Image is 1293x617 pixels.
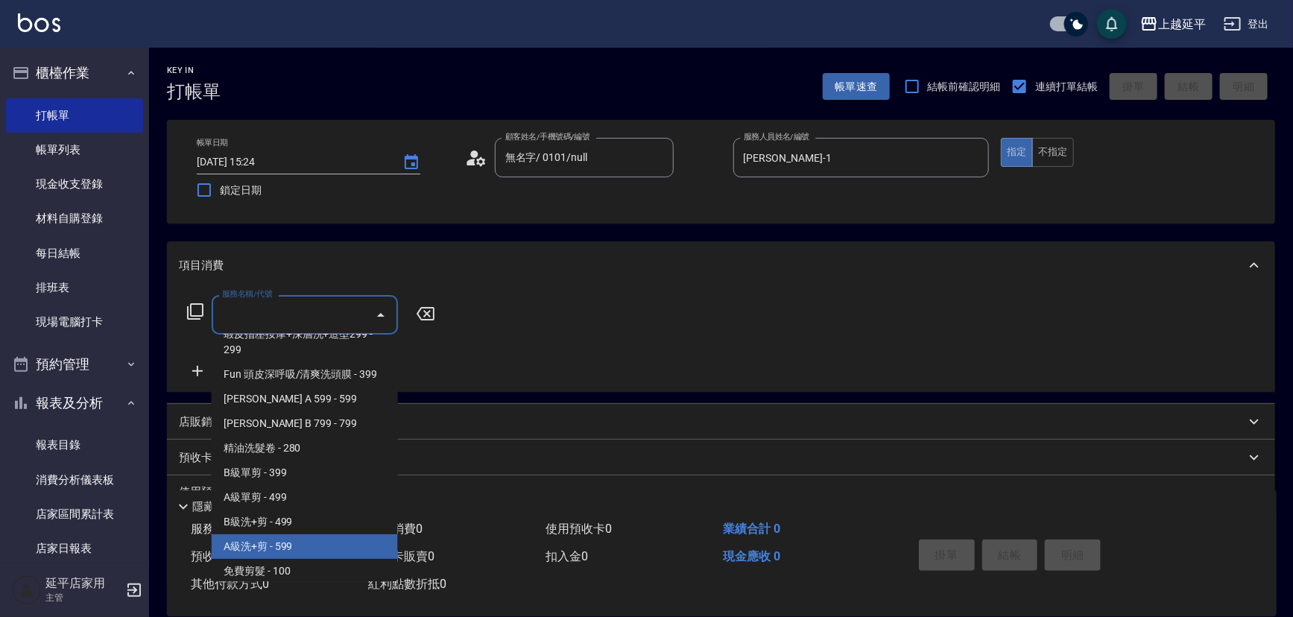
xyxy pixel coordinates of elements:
[212,485,398,510] span: A級單剪 - 499
[212,510,398,534] span: B級洗+剪 - 499
[723,549,780,563] span: 現金應收 0
[1097,9,1127,39] button: save
[1032,138,1074,167] button: 不指定
[1218,10,1275,38] button: 登出
[1134,9,1212,39] button: 上越延平
[167,404,1275,440] div: 店販銷售
[45,576,121,591] h5: 延平店家用
[6,236,143,270] a: 每日結帳
[167,440,1275,475] div: 預收卡販賣
[191,577,269,591] span: 其他付款方式 0
[1001,138,1033,167] button: 指定
[212,559,398,583] span: 免費剪髮 - 100
[6,167,143,201] a: 現金收支登錄
[368,549,434,563] span: 會員卡販賣 0
[191,522,245,536] span: 服務消費 0
[179,258,224,273] p: 項目消費
[368,577,446,591] span: 紅利點數折抵 0
[179,484,235,507] p: 使用預收卡
[6,270,143,305] a: 排班表
[212,411,398,436] span: [PERSON_NAME] B 799 - 799
[167,66,221,75] h2: Key In
[6,98,143,133] a: 打帳單
[167,81,221,102] h3: 打帳單
[6,463,143,497] a: 消費分析儀表板
[6,201,143,235] a: 材料自購登錄
[744,131,809,142] label: 服務人員姓名/編號
[823,73,890,101] button: 帳單速查
[212,362,398,387] span: Fun 頭皮深呼吸/清爽洗頭膜 - 399
[6,54,143,92] button: 櫃檯作業
[1158,15,1206,34] div: 上越延平
[191,549,257,563] span: 預收卡販賣 0
[6,531,143,566] a: 店家日報表
[6,305,143,339] a: 現場電腦打卡
[505,131,590,142] label: 顧客姓名/手機號碼/編號
[192,499,259,515] p: 隱藏業績明細
[179,414,224,430] p: 店販銷售
[167,475,1275,516] div: 使用預收卡x1357
[220,183,262,198] span: 鎖定日期
[369,303,393,327] button: Close
[6,133,143,167] a: 帳單列表
[197,137,228,148] label: 帳單日期
[212,436,398,461] span: 精油洗髮卷 - 280
[18,13,60,32] img: Logo
[167,241,1275,289] div: 項目消費
[393,145,429,180] button: Choose date, selected date is 2025-09-19
[179,450,235,466] p: 預收卡販賣
[12,575,42,605] img: Person
[6,497,143,531] a: 店家區間累計表
[45,591,121,604] p: 主管
[6,428,143,462] a: 報表目錄
[546,522,612,536] span: 使用預收卡 0
[222,288,272,300] label: 服務名稱/代號
[212,387,398,411] span: [PERSON_NAME] A 599 - 599
[6,384,143,423] button: 報表及分析
[928,79,1001,95] span: 結帳前確認明細
[723,522,780,536] span: 業績合計 0
[212,534,398,559] span: A級洗+剪 - 599
[1035,79,1098,95] span: 連續打單結帳
[212,461,398,485] span: B級單剪 - 399
[546,549,588,563] span: 扣入金 0
[6,345,143,384] button: 預約管理
[197,150,388,174] input: YYYY/MM/DD hh:mm
[212,322,398,362] span: 蝦皮指壓按摩+深層洗+造型299 - 299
